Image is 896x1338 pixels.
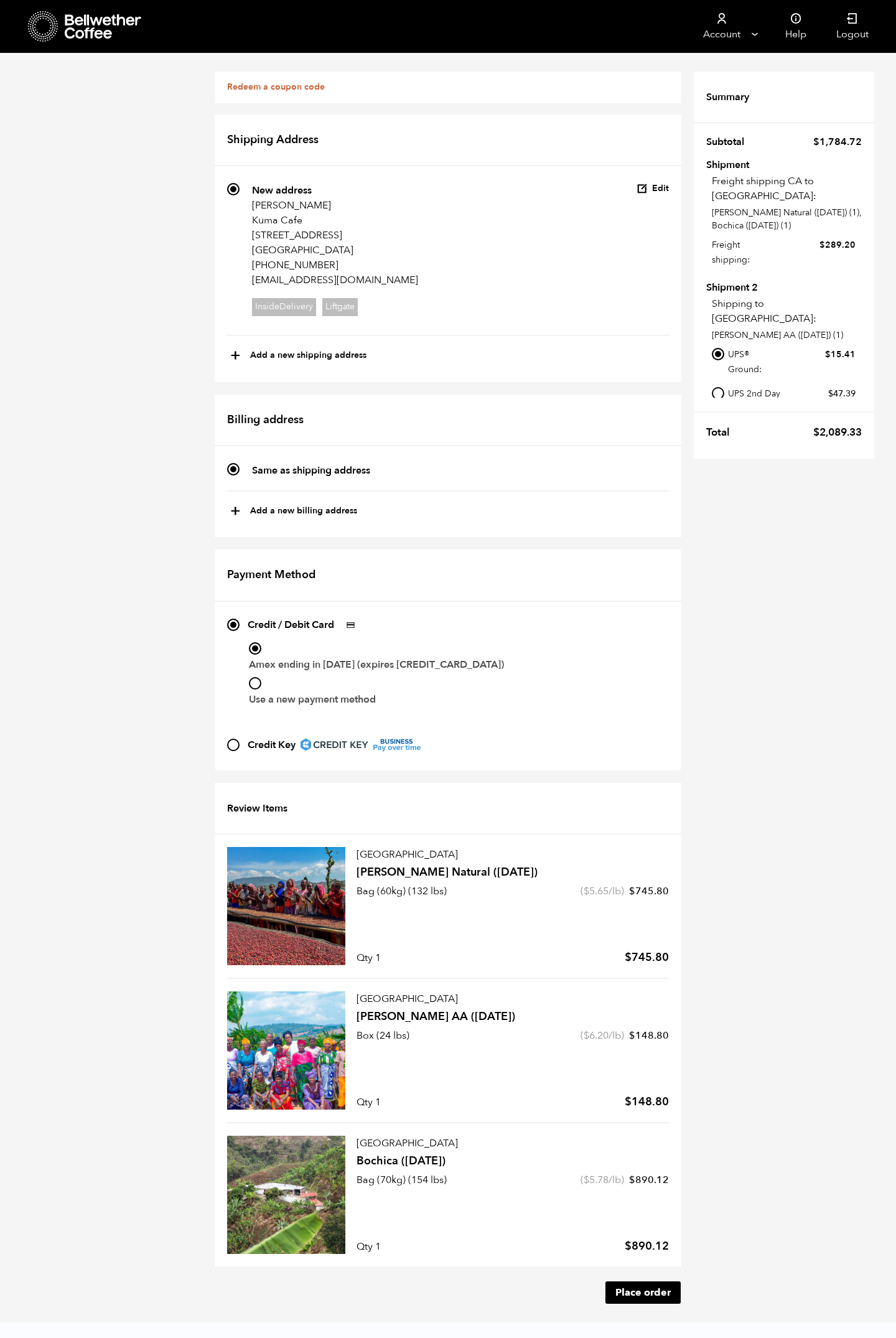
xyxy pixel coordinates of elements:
span: $ [629,1029,635,1042]
span: $ [584,1029,589,1042]
bdi: 47.39 [828,388,856,400]
bdi: 745.80 [625,950,669,965]
span: $ [819,239,825,251]
strong: Same as shipping address [252,464,370,477]
th: Review Items [227,795,287,821]
span: $ [625,1238,632,1254]
span: $ [625,1094,632,1110]
span: $ [625,950,632,965]
label: Amex ending in [DATE] (expires [CREDIT_CARD_DATA]) [249,655,669,675]
input: New address [PERSON_NAME] Kuma Cafe [STREET_ADDRESS] [GEOGRAPHIC_DATA] [PHONE_NUMBER] [EMAIL_ADDR... [227,183,240,195]
input: Same as shipping address [227,463,240,475]
p: Kuma Cafe [252,213,418,228]
p: [EMAIL_ADDRESS][DOMAIN_NAME] [252,273,418,288]
p: [GEOGRAPHIC_DATA] [357,991,669,1006]
h2: Billing address [215,395,681,447]
th: Shipment [706,160,778,168]
span: $ [584,1173,589,1187]
p: [STREET_ADDRESS] [252,228,418,243]
label: Credit / Debit Card [248,615,362,635]
h2: Payment Method [215,550,681,602]
button: +Add a new shipping address [230,345,366,367]
span: $ [629,1173,635,1187]
bdi: 15.41 [825,349,856,360]
h4: [PERSON_NAME] AA ([DATE]) [357,1009,669,1025]
th: Shipment 2 [706,283,778,291]
img: Pay with Credit key [301,737,421,752]
span: $ [828,388,833,400]
bdi: 2,089.33 [813,425,862,439]
bdi: 1,784.72 [813,135,862,149]
h2: Shipping Address [215,115,681,167]
span: ( /lb) [581,1029,624,1042]
label: Credit Key [248,735,421,755]
div: Payment method [215,550,681,770]
p: [GEOGRAPHIC_DATA] [252,243,418,258]
span: $ [629,884,635,898]
p: [PHONE_NUMBER] [252,258,418,273]
span: + [230,345,241,367]
p: Qty 1 [357,1095,381,1110]
label: Freight shipping: [712,236,856,268]
button: Edit [637,183,669,195]
a: Redeem a coupon code [227,81,325,93]
th: Summary [706,84,757,110]
bdi: 5.78 [584,1173,609,1187]
label: Use a new payment method [249,690,669,709]
bdi: 890.12 [625,1238,669,1254]
span: $ [825,349,831,360]
span: Liftgate [322,298,358,316]
bdi: 148.80 [625,1094,669,1110]
bdi: 745.80 [629,884,669,898]
bdi: 5.65 [584,884,609,898]
span: $ [813,425,819,439]
h4: [PERSON_NAME] Natural ([DATE]) [357,864,669,881]
bdi: 148.80 [629,1029,669,1042]
bdi: 890.12 [629,1173,669,1187]
p: Box (24 lbs) [357,1028,409,1043]
bdi: 289.20 [819,239,856,251]
bdi: 6.20 [584,1029,609,1042]
label: UPS® Ground: [728,346,856,377]
p: [PERSON_NAME] AA ([DATE]) (1) [712,329,862,342]
label: UPS 2nd Day Air®: [728,385,856,416]
th: Total [706,419,737,446]
p: Shipping to [GEOGRAPHIC_DATA]: [712,296,862,326]
p: [GEOGRAPHIC_DATA] [357,847,669,862]
p: Bag (70kg) (154 lbs) [357,1172,447,1187]
button: Place order [605,1281,681,1304]
span: ( /lb) [581,884,624,898]
p: [PERSON_NAME] Natural ([DATE]) (1), Bochica ([DATE]) (1) [712,206,862,232]
span: ( /lb) [581,1173,624,1187]
p: [GEOGRAPHIC_DATA] [357,1136,669,1151]
h4: Bochica ([DATE]) [357,1153,669,1169]
p: Qty 1 [357,950,381,965]
p: Qty 1 [357,1239,381,1254]
strong: New address [252,184,312,197]
p: [PERSON_NAME] [252,198,418,213]
img: Credit / Debit Card [339,617,362,632]
span: + [230,501,241,522]
p: Freight shipping CA to [GEOGRAPHIC_DATA]: [712,174,862,204]
span: $ [584,884,589,898]
span: InsideDelivery [252,298,316,316]
button: +Add a new billing address [230,501,357,522]
p: Bag (60kg) (132 lbs) [357,884,447,899]
th: Subtotal [706,129,752,155]
span: $ [813,135,819,149]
